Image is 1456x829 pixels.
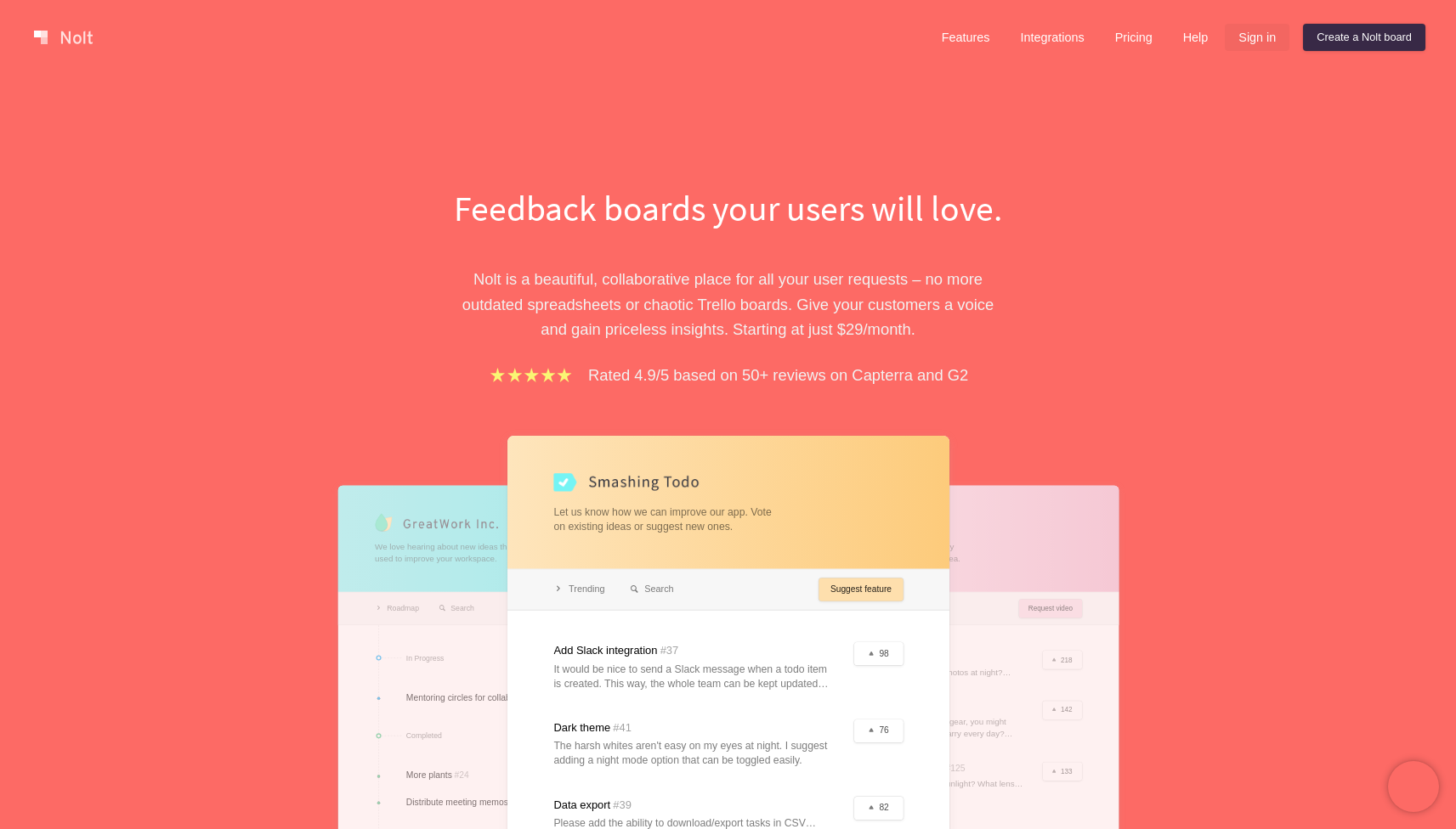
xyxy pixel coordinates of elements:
[588,363,968,387] p: Rated 4.9/5 based on 50+ reviews on Capterra and G2
[1102,24,1166,51] a: Pricing
[1225,24,1289,51] a: Sign in
[1388,761,1439,812] iframe: Chatra live chat
[435,267,1022,341] p: Nolt is a beautiful, collaborative place for all your user requests – no more outdated spreadshee...
[1006,24,1097,51] a: Integrations
[928,24,1004,51] a: Features
[1170,24,1222,51] a: Help
[435,183,1022,233] h1: Feedback boards your users will love.
[488,365,575,385] img: stars.b067e34983.png
[1303,24,1425,51] a: Create a Nolt board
